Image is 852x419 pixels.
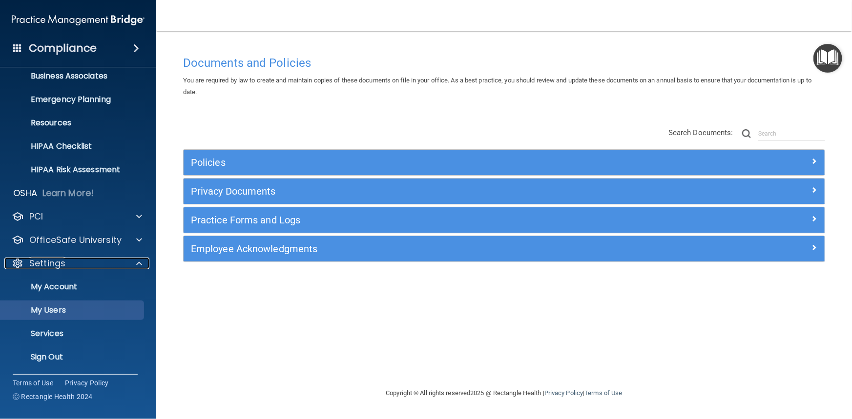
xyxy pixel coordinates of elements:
[65,378,109,388] a: Privacy Policy
[6,165,140,175] p: HIPAA Risk Assessment
[29,211,43,222] p: PCI
[13,392,93,401] span: Ⓒ Rectangle Health 2024
[742,129,751,138] img: ic-search.3b580494.png
[6,352,140,362] p: Sign Out
[6,71,140,81] p: Business Associates
[813,44,842,73] button: Open Resource Center
[584,389,622,397] a: Terms of Use
[191,241,817,257] a: Employee Acknowledgments
[758,126,825,141] input: Search
[6,329,140,339] p: Services
[13,187,38,199] p: OSHA
[544,389,583,397] a: Privacy Policy
[191,243,657,254] h5: Employee Acknowledgments
[6,305,140,315] p: My Users
[12,10,145,30] img: PMB logo
[191,157,657,168] h5: Policies
[191,215,657,225] h5: Practice Forms and Logs
[29,234,122,246] p: OfficeSafe University
[6,95,140,104] p: Emergency Planning
[326,378,683,409] div: Copyright © All rights reserved 2025 @ Rectangle Health | |
[12,211,142,222] a: PCI
[668,128,733,137] span: Search Documents:
[13,378,53,388] a: Terms of Use
[191,155,817,170] a: Policies
[191,183,817,199] a: Privacy Documents
[6,141,140,151] p: HIPAA Checklist
[29,41,97,55] h4: Compliance
[191,212,817,228] a: Practice Forms and Logs
[12,234,142,246] a: OfficeSafe University
[6,282,140,292] p: My Account
[6,118,140,128] p: Resources
[12,258,142,269] a: Settings
[191,186,657,197] h5: Privacy Documents
[29,258,65,269] p: Settings
[183,77,811,96] span: You are required by law to create and maintain copies of these documents on file in your office. ...
[183,57,825,69] h4: Documents and Policies
[42,187,94,199] p: Learn More!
